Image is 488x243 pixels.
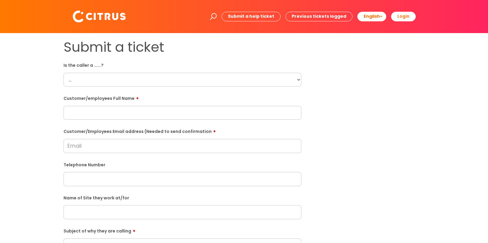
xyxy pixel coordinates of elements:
a: Previous tickets logged [285,12,353,21]
a: Submit a help ticket [222,12,281,21]
label: Subject of why they are calling [64,226,301,234]
label: Customer/Employees Email address (Needed to send confirmation [64,127,301,134]
h1: Submit a ticket [64,39,301,55]
span: English [364,13,380,19]
input: Email [64,139,301,153]
a: Login [391,12,416,21]
label: Is the caller a ......? [64,62,301,68]
b: Login [397,13,409,19]
label: Name of Site they work at/for [64,194,301,201]
label: Customer/employees Full Name [64,94,301,101]
label: Telephone Number [64,161,301,168]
